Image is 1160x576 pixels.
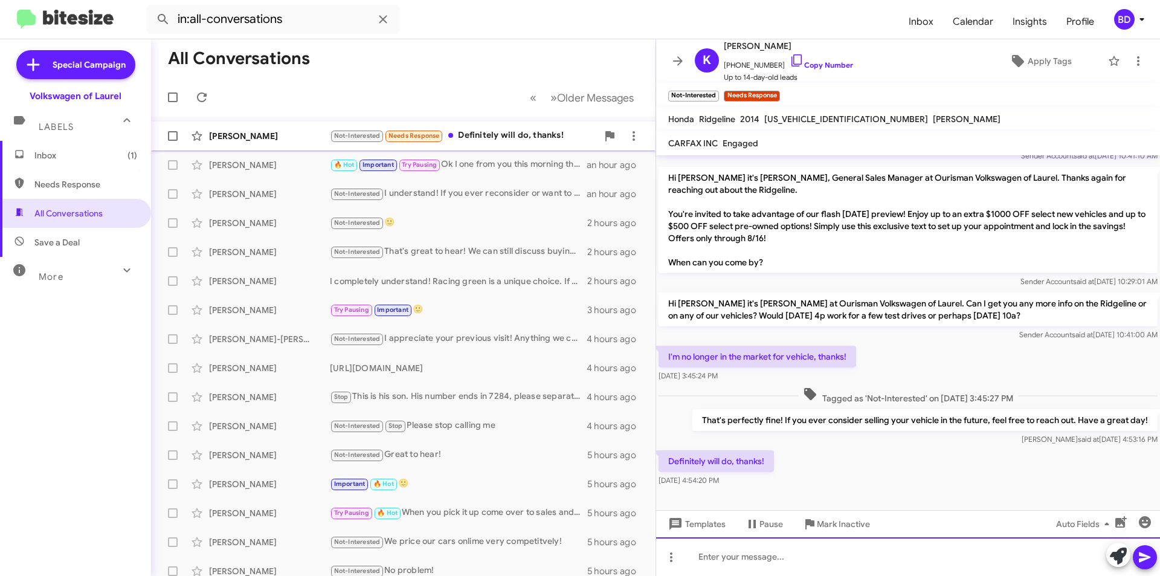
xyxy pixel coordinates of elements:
[1019,330,1158,339] span: Sender Account [DATE] 10:41:00 AM
[587,362,646,374] div: 4 hours ago
[34,207,103,219] span: All Conversations
[587,536,646,548] div: 5 hours ago
[587,246,646,258] div: 2 hours ago
[1021,151,1158,160] span: Sender Account [DATE] 10:41:10 AM
[334,538,381,546] span: Not-Interested
[943,4,1003,39] span: Calendar
[1074,151,1095,160] span: said at
[1003,4,1057,39] a: Insights
[659,293,1158,326] p: Hi [PERSON_NAME] it's [PERSON_NAME] at Ourisman Volkswagen of Laurel. Can I get you any more info...
[127,149,137,161] span: (1)
[587,188,646,200] div: an hour ago
[587,507,646,519] div: 5 hours ago
[209,507,330,519] div: [PERSON_NAME]
[330,129,598,143] div: Definitely will do, thanks!
[334,306,369,314] span: Try Pausing
[523,85,641,110] nav: Page navigation example
[334,480,366,488] span: Important
[703,51,711,70] span: K
[668,138,718,149] span: CARFAX INC
[330,245,587,259] div: That's great to hear! We can still discuss buying your Atlas, even if you're in [US_STATE]. Would...
[735,513,793,535] button: Pause
[168,49,310,68] h1: All Conversations
[764,114,928,125] span: [US_VEHICLE_IDENTIFICATION_NUMBER]
[334,248,381,256] span: Not-Interested
[557,91,634,105] span: Older Messages
[587,333,646,345] div: 4 hours ago
[377,509,398,517] span: 🔥 Hot
[793,513,880,535] button: Mark Inactive
[1046,513,1124,535] button: Auto Fields
[209,449,330,461] div: [PERSON_NAME]
[1104,9,1147,30] button: BD
[659,346,856,367] p: I'm no longer in the market for vehicle, thanks!
[334,393,349,401] span: Stop
[587,420,646,432] div: 4 hours ago
[656,513,735,535] button: Templates
[1057,4,1104,39] a: Profile
[724,71,853,83] span: Up to 14-day-old leads
[668,91,719,102] small: Not-Interested
[39,271,63,282] span: More
[1078,435,1099,444] span: said at
[330,362,587,374] div: [URL][DOMAIN_NAME]
[330,419,587,433] div: Please stop calling me
[330,332,587,346] div: I appreciate your previous visit! Anything we can do to help?
[34,149,137,161] span: Inbox
[668,114,694,125] span: Honda
[377,306,408,314] span: Important
[373,480,394,488] span: 🔥 Hot
[330,477,587,491] div: 🙂
[34,236,80,248] span: Save a Deal
[334,451,381,459] span: Not-Interested
[724,91,779,102] small: Needs Response
[330,303,587,317] div: 🙂
[334,132,381,140] span: Not-Interested
[666,513,726,535] span: Templates
[899,4,943,39] a: Inbox
[209,391,330,403] div: [PERSON_NAME]
[550,90,557,105] span: »
[587,217,646,229] div: 2 hours ago
[723,138,758,149] span: Engaged
[209,304,330,316] div: [PERSON_NAME]
[330,216,587,230] div: 🙂
[334,161,355,169] span: 🔥 Hot
[724,39,853,53] span: [PERSON_NAME]
[16,50,135,79] a: Special Campaign
[724,53,853,71] span: [PHONE_NUMBER]
[1072,330,1093,339] span: said at
[523,85,544,110] button: Previous
[798,387,1018,404] span: Tagged as 'Not-Interested' on [DATE] 3:45:27 PM
[978,50,1102,72] button: Apply Tags
[699,114,735,125] span: Ridgeline
[209,130,330,142] div: [PERSON_NAME]
[39,121,74,132] span: Labels
[362,161,394,169] span: Important
[334,190,381,198] span: Not-Interested
[659,450,774,472] p: Definitely will do, thanks!
[1056,513,1114,535] span: Auto Fields
[209,478,330,490] div: [PERSON_NAME]
[209,275,330,287] div: [PERSON_NAME]
[209,420,330,432] div: [PERSON_NAME]
[1020,277,1158,286] span: Sender Account [DATE] 10:29:01 AM
[817,513,870,535] span: Mark Inactive
[790,60,853,70] a: Copy Number
[209,246,330,258] div: [PERSON_NAME]
[587,478,646,490] div: 5 hours ago
[209,217,330,229] div: [PERSON_NAME]
[1022,435,1158,444] span: [PERSON_NAME] [DATE] 4:53:16 PM
[659,371,718,380] span: [DATE] 3:45:24 PM
[330,275,587,287] div: I completely understand! Racing green is a unique choice. If you change your mind about selling y...
[587,391,646,403] div: 4 hours ago
[587,449,646,461] div: 5 hours ago
[530,90,536,105] span: «
[543,85,641,110] button: Next
[330,506,587,520] div: When you pick it up come over to sales and we can get that done for you!
[659,167,1158,273] p: Hi [PERSON_NAME] it's [PERSON_NAME], General Sales Manager at Ourisman Volkswagen of Laurel. Than...
[209,159,330,171] div: [PERSON_NAME]
[330,535,587,549] div: We price our cars onlime very competitvely!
